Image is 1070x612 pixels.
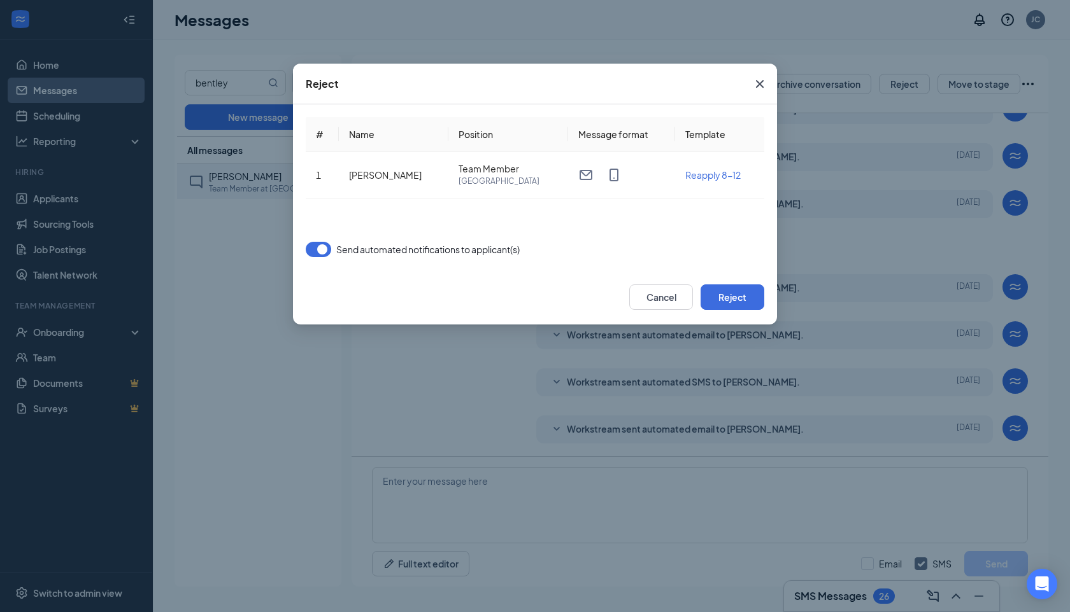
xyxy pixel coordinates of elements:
div: Reject [306,77,339,91]
td: [PERSON_NAME] [339,152,448,198]
th: # [306,117,339,152]
th: Position [448,117,568,152]
th: Name [339,117,448,152]
span: Send automated notifications to applicant(s) [336,242,520,257]
span: Team Member [459,162,558,175]
span: [GEOGRAPHIC_DATA] [459,175,558,188]
svg: Email [578,167,594,183]
button: Cancel [629,284,693,310]
div: Open Intercom Messenger [1027,569,1057,599]
span: 1 [316,169,321,181]
span: Reapply 8-12 [685,169,741,181]
svg: Cross [752,76,767,92]
th: Template [675,117,765,152]
button: Reapply 8-12 [685,168,741,182]
button: Reject [701,284,764,310]
svg: MobileSms [606,167,622,183]
button: Close [743,64,777,104]
th: Message format [568,117,675,152]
